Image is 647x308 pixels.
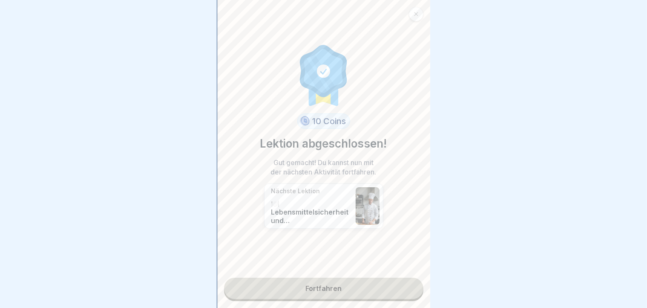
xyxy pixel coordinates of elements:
[295,43,352,107] img: completion.svg
[268,158,379,177] p: Gut gemacht! Du kannst nun mit der nächsten Aktivität fortfahren.
[224,278,423,299] a: Fortfahren
[260,136,387,152] p: Lektion abgeschlossen!
[297,113,350,129] div: 10 Coins
[271,187,351,195] p: Nächste Lektion
[271,199,351,225] p: 🍽️ Lebensmittelsicherheit und Qualitätsmanagement
[299,115,311,128] img: coin.svg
